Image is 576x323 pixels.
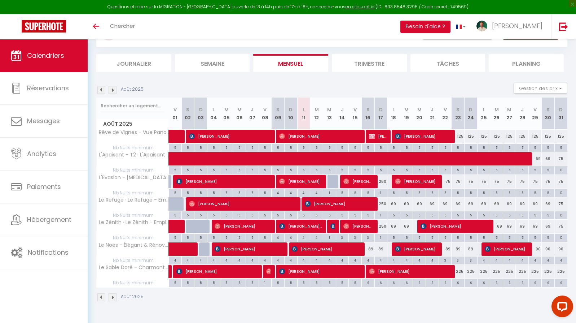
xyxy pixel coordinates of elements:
div: 5 [452,166,464,173]
div: 5 [542,211,554,218]
div: 5 [542,189,554,196]
div: 5 [169,234,181,241]
div: 5 [298,144,310,151]
div: 5 [439,144,452,151]
div: 5 [285,166,297,173]
div: 75 [439,175,452,188]
span: Nb Nuits minimum [97,144,168,152]
div: 250 [374,220,387,233]
div: 5 [233,166,246,173]
span: [PERSON_NAME] [279,175,322,188]
abbr: S [276,106,280,113]
div: 4 [272,234,284,241]
div: 75 [477,175,490,188]
th: 15 [349,98,362,130]
div: 5 [452,189,464,196]
th: 12 [310,98,323,130]
div: 5 [516,211,529,218]
abbr: M [327,106,331,113]
div: 5 [426,166,439,173]
div: 5 [349,211,361,218]
div: 5 [529,189,541,196]
div: 69 [465,197,478,211]
div: 5 [246,211,259,218]
div: 125 [529,130,542,143]
div: 5 [336,166,349,173]
div: 5 [233,144,246,151]
div: 5 [413,189,426,196]
th: 08 [259,98,272,130]
div: 69 [516,197,529,211]
div: 1 [375,189,387,196]
div: 75 [490,175,503,188]
span: Nb Nuits minimum [97,234,168,242]
abbr: L [483,106,485,113]
div: 5 [400,144,413,151]
div: 69 [516,220,529,233]
th: 28 [516,98,529,130]
div: 5 [490,211,503,218]
li: Semaine [175,54,250,72]
span: [PERSON_NAME] [176,264,259,278]
div: 69 [503,220,516,233]
span: [PERSON_NAME] [395,129,451,143]
div: 5 [233,211,246,218]
div: 5 [336,144,349,151]
div: 5 [439,166,452,173]
button: Open LiveChat chat widget [6,3,27,25]
span: [PERSON_NAME] [421,219,490,233]
div: 69 [426,197,439,211]
span: [PERSON_NAME] [343,219,374,233]
div: 5 [246,166,259,173]
div: 5 [194,211,207,218]
div: 5 [452,211,464,218]
div: 5 [362,166,374,173]
div: 69 [439,197,452,211]
span: L'Apaisant - T2 · L'Apaisant - Le confort au centre de Dax - T2 [98,152,170,158]
div: 69 [503,197,516,211]
div: 10 [555,166,567,173]
th: 23 [452,98,465,130]
div: 5 [362,211,374,218]
div: 5 [426,144,439,151]
input: Rechercher un logement... [101,99,164,112]
div: 5 [207,234,220,241]
div: 5 [413,211,426,218]
div: 5 [169,189,181,196]
span: [PERSON_NAME] [189,197,297,211]
div: 75 [554,220,567,233]
div: 125 [554,130,567,143]
div: 5 [246,234,259,241]
div: 69 [542,220,555,233]
div: 5 [182,211,194,218]
span: Nb Nuits minimum [97,211,168,219]
div: 5 [516,144,529,151]
span: [PERSON_NAME] [305,197,374,211]
div: 10 [555,211,567,218]
div: 5 [220,211,233,218]
th: 27 [503,98,516,130]
div: 5 [194,189,207,196]
div: 5 [439,189,452,196]
div: 125 [542,130,555,143]
th: 20 [413,98,426,130]
span: Analytics [27,149,56,158]
div: 5 [349,166,361,173]
div: 250 [374,197,387,211]
th: 25 [477,98,490,130]
div: 5 [516,189,529,196]
div: 5 [220,144,233,151]
div: 5 [542,166,554,173]
abbr: M [417,106,422,113]
div: 69 [452,197,465,211]
div: 5 [310,144,323,151]
div: 75 [554,175,567,188]
button: Gestion des prix [514,83,567,94]
span: [PERSON_NAME] [492,21,542,30]
div: 69 [413,197,426,211]
div: 5 [503,189,516,196]
div: 5 [169,166,181,173]
div: 5 [478,144,490,151]
span: Hébergement [27,215,71,224]
abbr: L [392,106,395,113]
